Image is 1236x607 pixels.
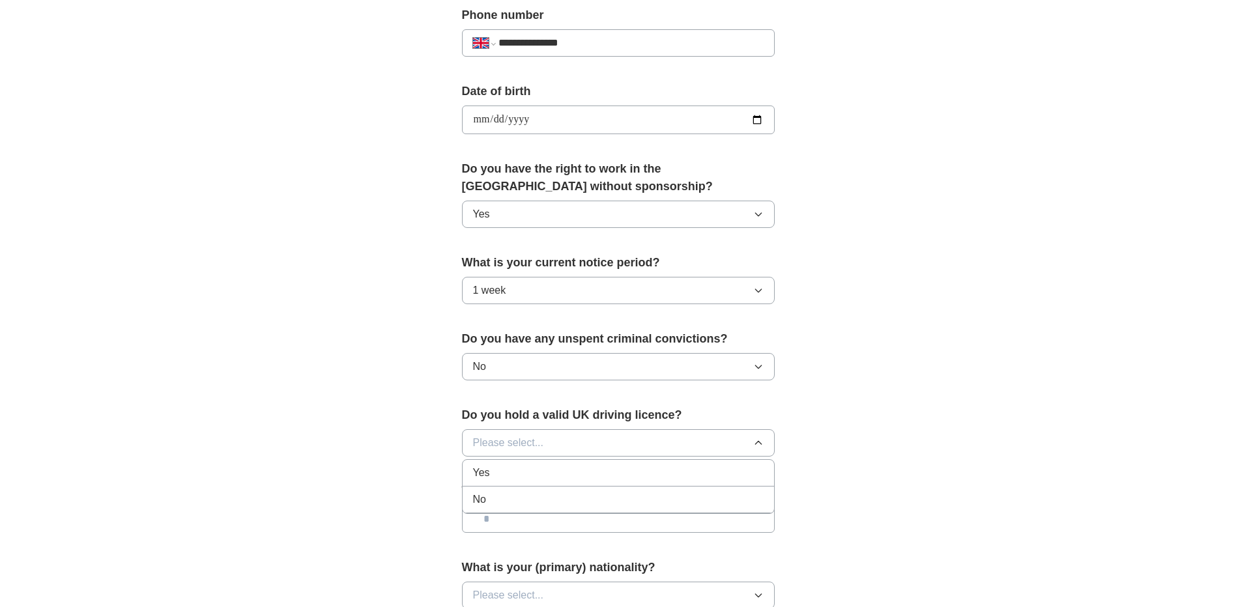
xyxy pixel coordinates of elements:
button: No [462,353,775,380]
button: Yes [462,201,775,228]
label: Do you hold a valid UK driving licence? [462,406,775,424]
label: Do you have any unspent criminal convictions? [462,330,775,348]
label: Do you have the right to work in the [GEOGRAPHIC_DATA] without sponsorship? [462,160,775,195]
span: No [473,492,486,507]
button: Please select... [462,429,775,457]
button: 1 week [462,277,775,304]
label: Phone number [462,7,775,24]
label: Date of birth [462,83,775,100]
span: Yes [473,206,490,222]
span: Yes [473,465,490,481]
label: What is your (primary) nationality? [462,559,775,576]
span: Please select... [473,587,544,603]
label: What is your current notice period? [462,254,775,272]
span: No [473,359,486,374]
span: Please select... [473,435,544,451]
span: 1 week [473,283,506,298]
